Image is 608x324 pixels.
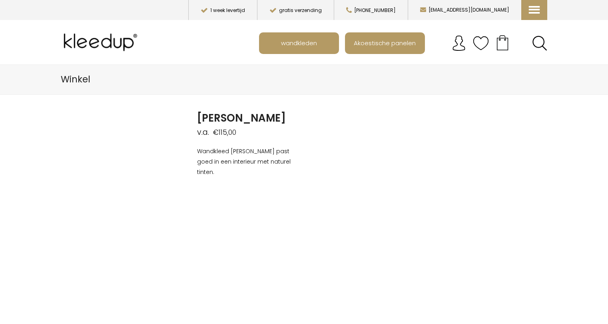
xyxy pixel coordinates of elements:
a: Your cart [489,32,516,52]
span: wandkleden [277,35,321,50]
p: Wandkleed [PERSON_NAME] past goed in een interieur met naturel tinten. [197,146,304,177]
bdi: 115,00 [213,128,236,137]
span: v.a. [197,127,209,138]
h1: [PERSON_NAME] [197,111,304,125]
a: wandkleden [260,33,338,53]
img: verlanglijstje.svg [473,35,489,51]
img: account.svg [451,35,467,51]
span: Akoestische panelen [349,35,420,50]
img: Kleedup [61,26,143,58]
span: Winkel [61,73,90,86]
nav: Main menu [259,32,553,54]
a: Search [532,36,547,51]
span: € [213,128,219,137]
a: Akoestische panelen [346,33,424,53]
